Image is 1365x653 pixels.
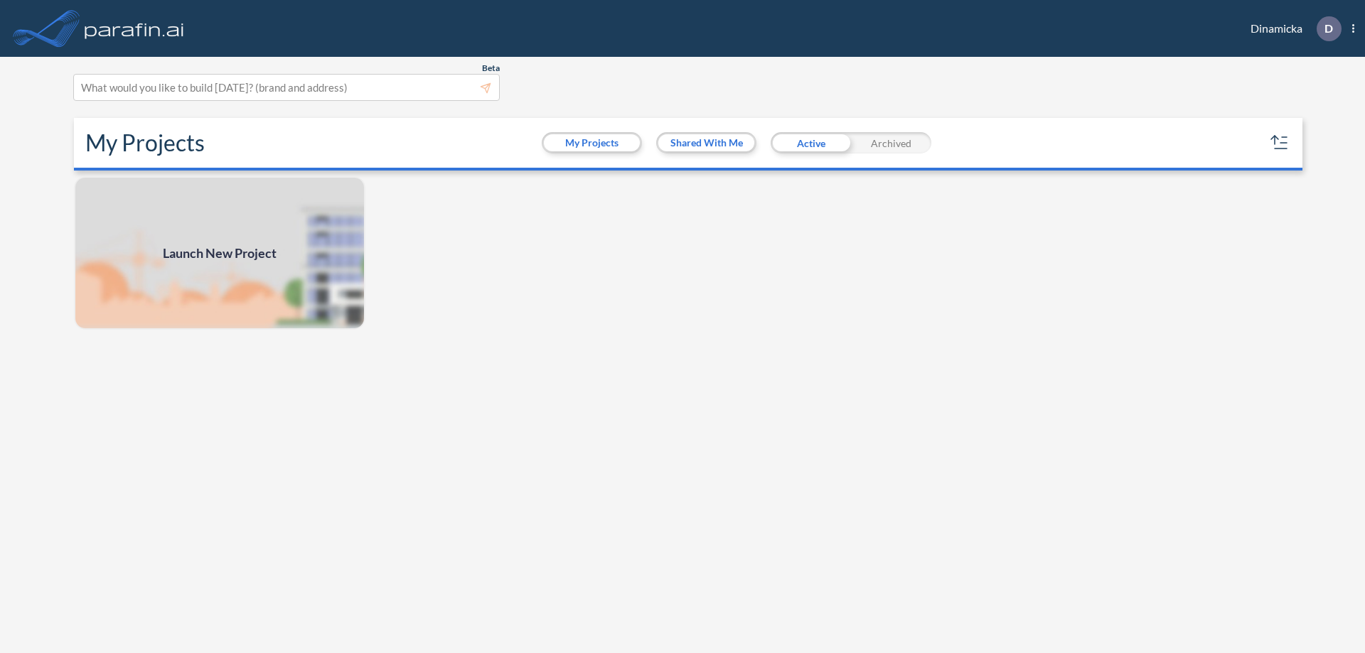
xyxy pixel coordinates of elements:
[74,176,365,330] a: Launch New Project
[482,63,500,74] span: Beta
[82,14,187,43] img: logo
[771,132,851,153] div: Active
[1324,22,1333,35] p: D
[74,176,365,330] img: add
[163,244,277,263] span: Launch New Project
[85,129,205,156] h2: My Projects
[544,134,640,151] button: My Projects
[851,132,931,153] div: Archived
[1229,16,1354,41] div: Dinamicka
[1268,131,1291,154] button: sort
[658,134,754,151] button: Shared With Me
